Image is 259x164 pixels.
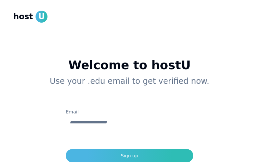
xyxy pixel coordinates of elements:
[13,11,47,23] a: hostU
[13,11,33,22] span: host
[24,76,235,86] p: Use your .edu email to get verified now.
[66,109,79,114] label: Email
[121,152,138,159] div: Sign up
[24,59,235,72] h1: Welcome to hostU
[36,11,47,23] span: U
[66,149,193,162] button: Sign up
